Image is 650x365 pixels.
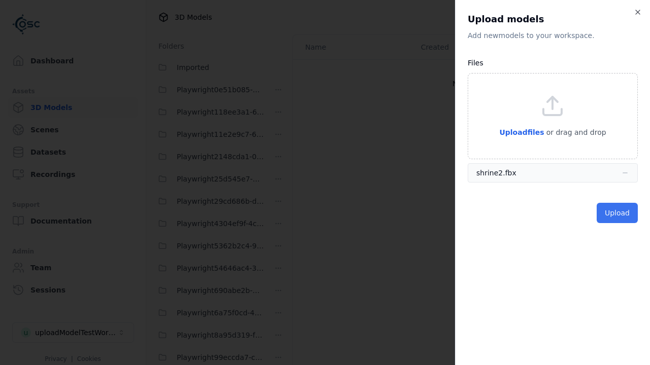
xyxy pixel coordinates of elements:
[544,126,606,138] p: or drag and drop
[597,203,638,223] button: Upload
[476,168,516,178] div: shrine2.fbx
[468,12,638,26] h2: Upload models
[468,30,638,41] p: Add new model s to your workspace.
[468,59,483,67] label: Files
[499,128,544,136] span: Upload files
